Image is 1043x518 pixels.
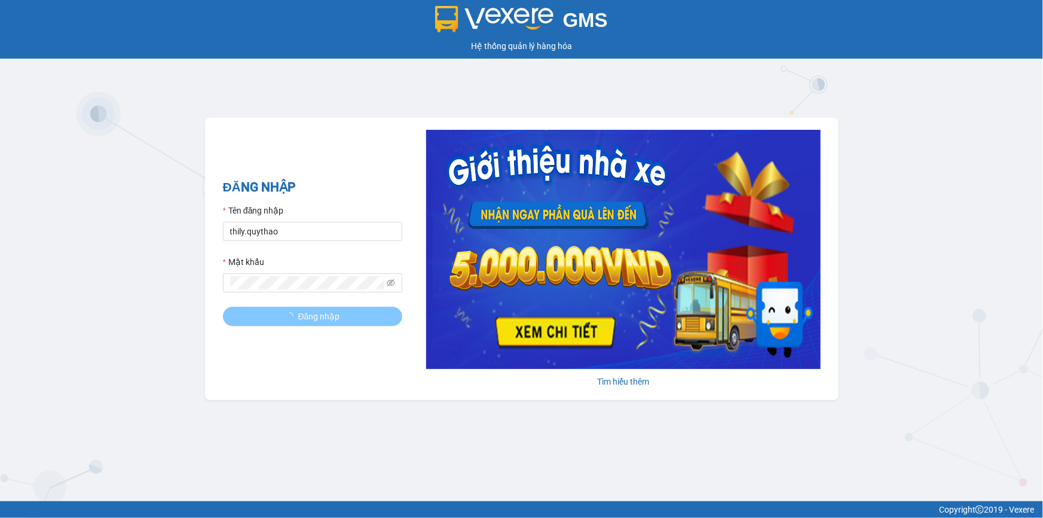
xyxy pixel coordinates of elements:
[223,204,284,217] label: Tên đăng nhập
[563,9,608,31] span: GMS
[223,178,402,197] h2: ĐĂNG NHẬP
[230,276,384,290] input: Mật khẩu
[9,503,1034,516] div: Copyright 2019 - Vexere
[3,39,1040,53] div: Hệ thống quản lý hàng hóa
[223,222,402,241] input: Tên đăng nhập
[435,18,608,28] a: GMS
[223,307,402,326] button: Đăng nhập
[285,312,298,321] span: loading
[435,6,553,32] img: logo 2
[298,310,340,323] span: Đăng nhập
[426,130,821,369] img: banner-0
[387,279,395,287] span: eye-invisible
[426,375,821,388] div: Tìm hiểu thêm
[223,255,264,269] label: Mật khẩu
[975,505,984,514] span: copyright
